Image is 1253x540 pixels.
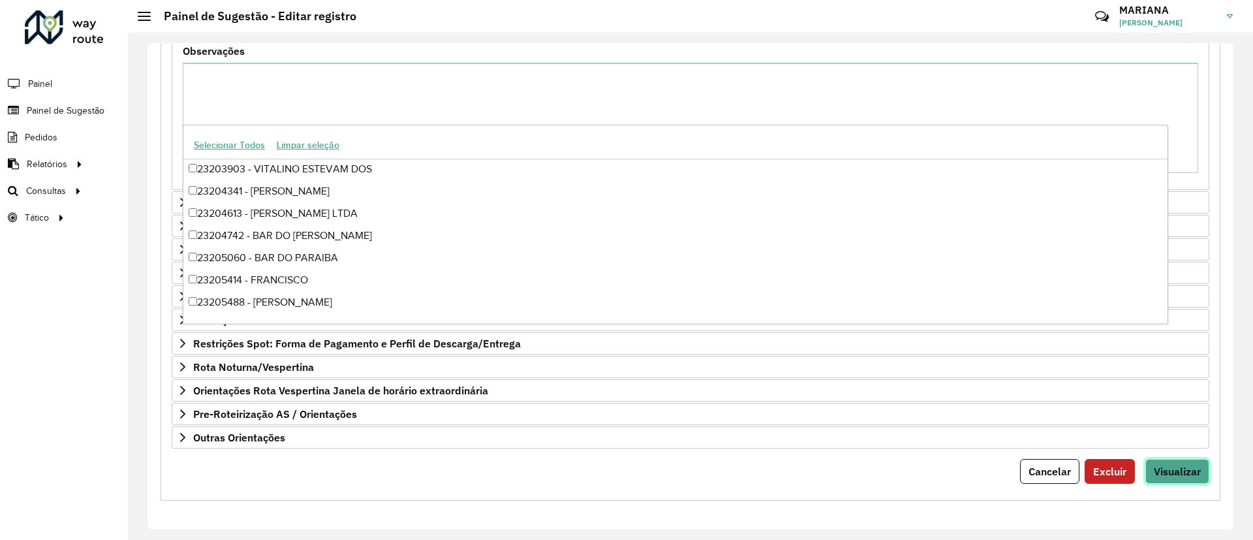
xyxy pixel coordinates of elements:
span: Tático [25,211,49,225]
span: Rota Noturna/Vespertina [193,362,314,372]
h2: Painel de Sugestão - Editar registro [151,9,356,24]
button: Cancelar [1020,459,1079,484]
span: Restrições FF: ACT [193,315,284,325]
a: Cliente Retira [172,262,1209,284]
a: Orientações Rota Vespertina Janela de horário extraordinária [172,379,1209,402]
span: Orientações Rota Vespertina Janela de horário extraordinária [193,385,488,396]
a: Cliente para Multi-CDD/Internalização [172,238,1209,261]
a: Cliente para Recarga [172,215,1209,237]
a: Pre-Roteirização AS / Orientações [172,403,1209,425]
span: Outras Orientações [193,432,285,443]
span: Consultas [26,184,66,198]
span: Visualizar [1154,465,1201,478]
span: Painel de Sugestão [27,104,104,118]
div: 23204742 - BAR DO [PERSON_NAME] [183,225,1168,247]
div: 23207670 - [PERSON_NAME] [183,313,1168,336]
span: Painel [28,77,52,91]
h3: MARIANA [1119,4,1217,16]
span: Cancelar [1029,465,1071,478]
ng-dropdown-panel: Options list [183,125,1168,324]
div: 23204613 - [PERSON_NAME] LTDA [183,202,1168,225]
span: [PERSON_NAME] [1119,17,1217,29]
a: Outras Orientações [172,426,1209,449]
a: Mapas Sugeridos: Placa-Cliente [172,285,1209,308]
a: Preservar Cliente - Devem ficar no buffer, não roteirizar [172,191,1209,214]
a: Restrições Spot: Forma de Pagamento e Perfil de Descarga/Entrega [172,332,1209,355]
div: 23203903 - VITALINO ESTEVAM DOS [183,158,1168,180]
span: Pre-Roteirização AS / Orientações [193,409,357,419]
button: Selecionar Todos [188,135,271,155]
div: 23205414 - FRANCISCO [183,269,1168,291]
button: Excluir [1085,459,1135,484]
span: Relatórios [27,157,67,171]
label: Observações [183,43,245,59]
div: 23205488 - [PERSON_NAME] [183,291,1168,313]
button: Visualizar [1145,459,1209,484]
div: 23205060 - BAR DO PARAIBA [183,247,1168,269]
button: Limpar seleção [271,135,345,155]
a: Contato Rápido [1088,3,1116,31]
span: Pedidos [25,131,57,144]
div: 23204341 - [PERSON_NAME] [183,180,1168,202]
span: Excluir [1093,465,1126,478]
span: Restrições Spot: Forma de Pagamento e Perfil de Descarga/Entrega [193,338,521,349]
a: Rota Noturna/Vespertina [172,356,1209,378]
a: Restrições FF: ACT [172,309,1209,331]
